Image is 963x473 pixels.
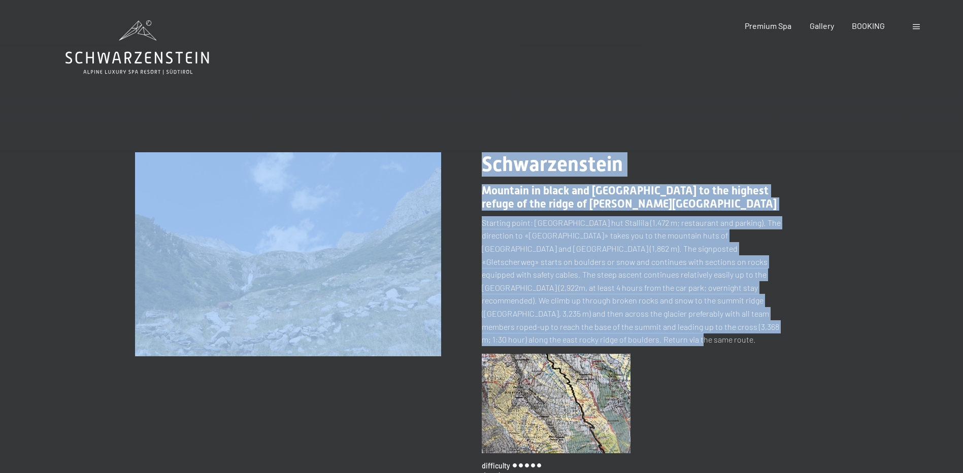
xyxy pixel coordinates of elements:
[482,354,631,453] img: Schwarzenstein
[135,152,441,356] img: Schwarzenstein
[745,21,791,30] a: Premium Spa
[810,21,834,30] a: Gallery
[482,184,777,210] span: Mountain in black and [GEOGRAPHIC_DATA] to the highest refuge of the ridge of [PERSON_NAME][GEOGR...
[482,152,623,176] span: Schwarzenstein
[482,461,510,471] span: difficulty
[482,216,788,346] p: Starting point: [GEOGRAPHIC_DATA] hut Stallila (1,472 m; restaurant and parking). The direction t...
[852,21,885,30] a: BOOKING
